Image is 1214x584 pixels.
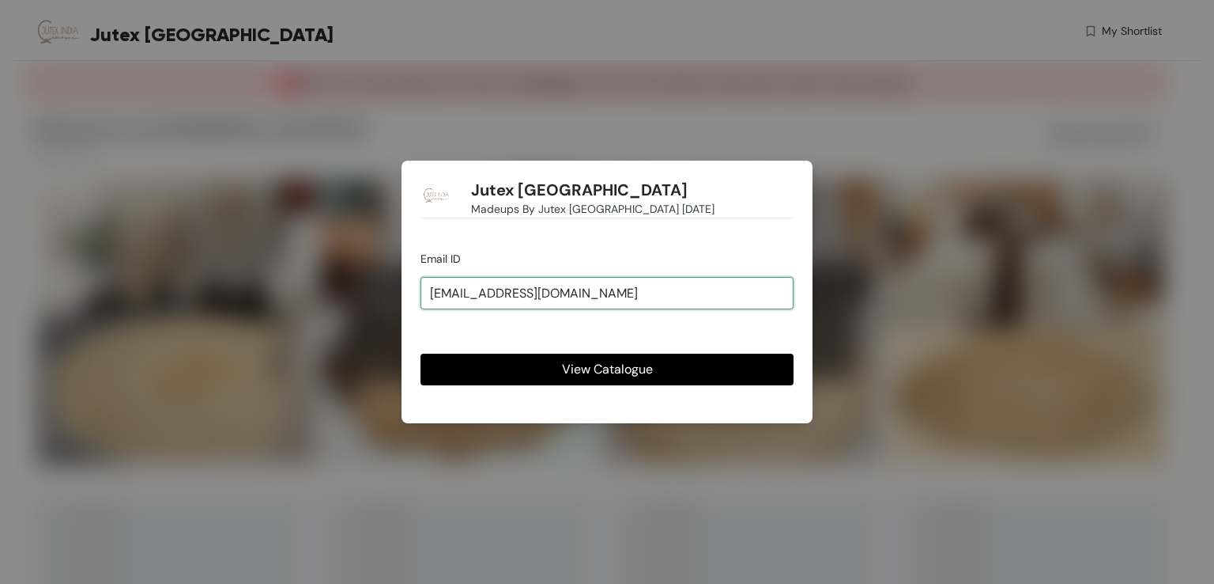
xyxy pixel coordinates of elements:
[420,180,452,211] img: Buyer Portal
[420,252,461,266] span: Email ID
[471,180,688,200] h1: Jutex [GEOGRAPHIC_DATA]
[471,200,714,218] span: Madeups By Jutex [GEOGRAPHIC_DATA] [DATE]
[420,277,794,309] input: jhon@doe.com
[562,359,653,379] span: View Catalogue
[420,354,794,385] button: View Catalogue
